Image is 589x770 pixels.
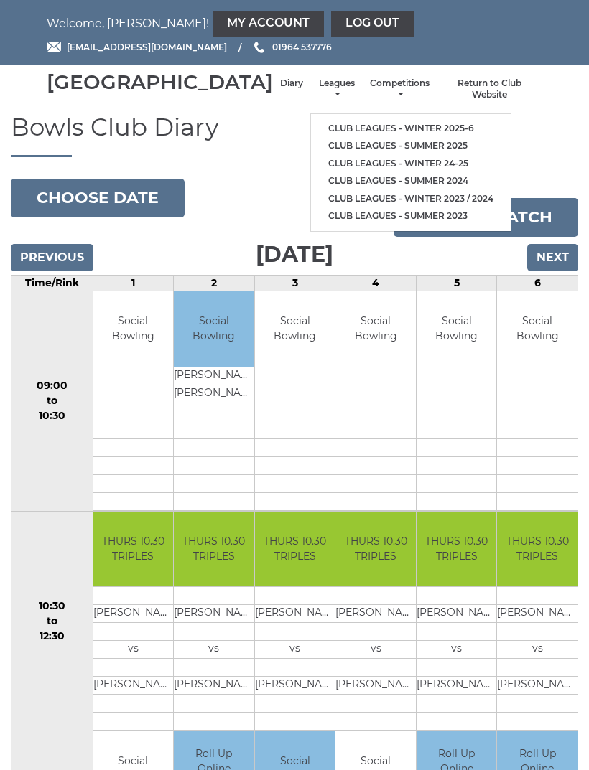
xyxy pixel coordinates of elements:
[174,367,254,385] td: [PERSON_NAME]
[11,179,185,217] button: Choose date
[47,42,61,52] img: Email
[252,40,332,54] a: Phone us 01964 537776
[174,385,254,403] td: [PERSON_NAME]
[174,291,254,367] td: Social Bowling
[255,605,335,623] td: [PERSON_NAME]
[93,605,174,623] td: [PERSON_NAME]
[497,641,578,659] td: vs
[331,11,414,37] a: Log out
[255,291,335,367] td: Social Bowling
[255,512,335,587] td: THURS 10.30 TRIPLES
[370,78,430,101] a: Competitions
[93,291,174,367] td: Social Bowling
[497,291,578,367] td: Social Bowling
[444,78,535,101] a: Return to Club Website
[93,512,174,587] td: THURS 10.30 TRIPLES
[335,512,416,587] td: THURS 10.30 TRIPLES
[280,78,303,90] a: Diary
[311,207,511,225] a: Club leagues - Summer 2023
[335,291,416,367] td: Social Bowling
[311,120,511,138] a: Club leagues - Winter 2025-6
[317,78,356,101] a: Leagues
[417,641,497,659] td: vs
[47,71,273,93] div: [GEOGRAPHIC_DATA]
[11,114,578,157] h1: Bowls Club Diary
[67,42,227,52] span: [EMAIL_ADDRESS][DOMAIN_NAME]
[335,641,416,659] td: vs
[497,605,578,623] td: [PERSON_NAME]
[174,276,255,291] td: 2
[335,276,417,291] td: 4
[497,276,578,291] td: 6
[417,677,497,695] td: [PERSON_NAME]
[311,137,511,155] a: Club leagues - Summer 2025
[174,605,254,623] td: [PERSON_NAME]
[93,276,174,291] td: 1
[174,677,254,695] td: [PERSON_NAME]
[11,276,93,291] td: Time/Rink
[272,42,332,52] span: 01964 537776
[93,641,174,659] td: vs
[497,677,578,695] td: [PERSON_NAME]
[93,677,174,695] td: [PERSON_NAME]
[254,42,264,53] img: Phone us
[417,512,497,587] td: THURS 10.30 TRIPLES
[335,677,416,695] td: [PERSON_NAME]
[311,155,511,173] a: Club leagues - Winter 24-25
[255,641,335,659] td: vs
[174,641,254,659] td: vs
[417,605,497,623] td: [PERSON_NAME]
[254,276,335,291] td: 3
[213,11,324,37] a: My Account
[311,190,511,208] a: Club leagues - Winter 2023 / 2024
[11,511,93,731] td: 10:30 to 12:30
[11,244,93,271] input: Previous
[311,172,511,190] a: Club leagues - Summer 2024
[416,276,497,291] td: 5
[497,512,578,587] td: THURS 10.30 TRIPLES
[310,113,511,232] ul: Leagues
[47,11,542,37] nav: Welcome, [PERSON_NAME]!
[47,40,227,54] a: Email [EMAIL_ADDRESS][DOMAIN_NAME]
[255,677,335,695] td: [PERSON_NAME]
[11,291,93,512] td: 09:00 to 10:30
[527,244,578,271] input: Next
[174,512,254,587] td: THURS 10.30 TRIPLES
[335,605,416,623] td: [PERSON_NAME]
[417,291,497,367] td: Social Bowling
